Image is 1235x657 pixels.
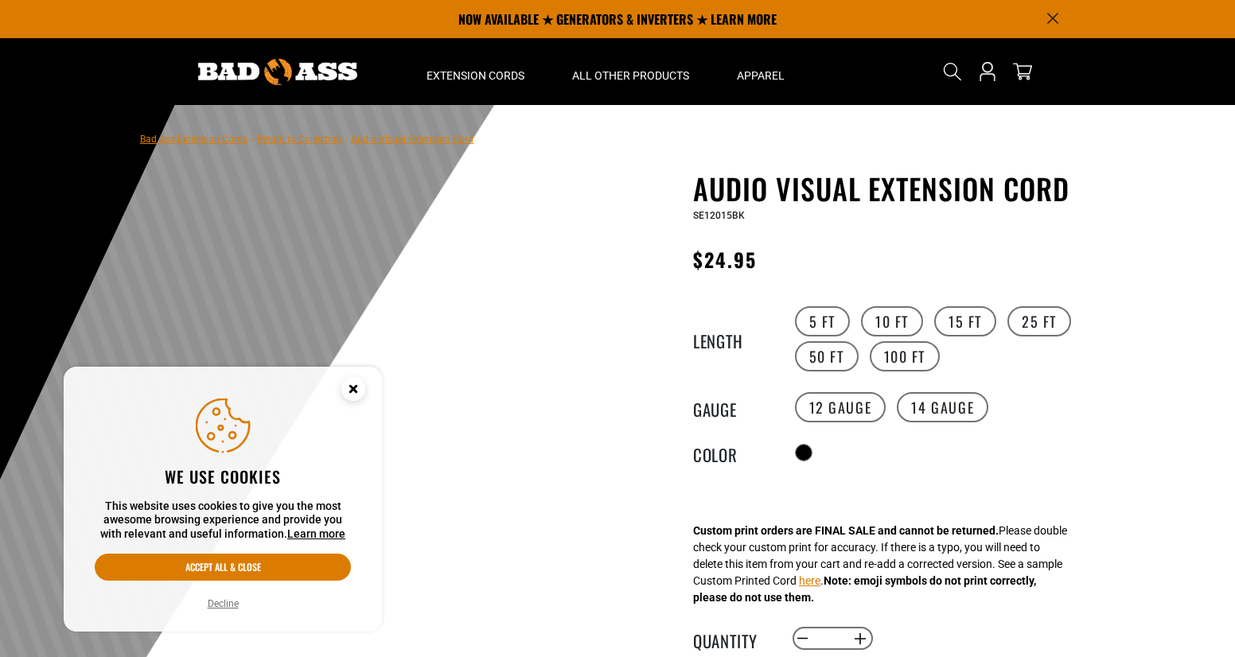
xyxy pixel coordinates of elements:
img: Bad Ass Extension Cords [198,59,357,85]
p: This website uses cookies to give you the most awesome browsing experience and provide you with r... [95,500,351,542]
legend: Gauge [693,397,773,418]
span: Extension Cords [427,68,524,83]
a: Return to Collection [257,134,341,145]
button: Accept all & close [95,554,351,581]
label: 10 FT [861,306,923,336]
label: 14 Gauge [897,392,988,422]
span: $24.95 [693,245,757,274]
nav: breadcrumbs [140,129,473,148]
a: Bad Ass Extension Cords [140,134,247,145]
summary: Extension Cords [403,38,548,105]
summary: Apparel [713,38,808,105]
button: Decline [203,596,243,612]
legend: Color [693,442,773,463]
a: Learn more [287,527,345,540]
div: Please double check your custom print for accuracy. If there is a typo, you will need to delete t... [693,523,1067,606]
label: Quantity [693,628,773,649]
span: Apparel [737,68,785,83]
label: 12 Gauge [795,392,886,422]
label: 5 FT [795,306,850,336]
h2: We use cookies [95,466,351,487]
h1: Audio Visual Extension Cord [693,172,1083,205]
label: 100 FT [870,341,941,371]
label: 25 FT [1007,306,1071,336]
summary: All Other Products [548,38,713,105]
button: here [799,573,820,589]
strong: Custom print orders are FINAL SALE and cannot be returned. [693,524,999,537]
span: SE12015BK [693,210,745,221]
span: › [345,134,348,145]
span: Audio Visual Extension Cord [351,134,473,145]
span: All Other Products [572,68,689,83]
label: 50 FT [795,341,859,371]
strong: Note: emoji symbols do not print correctly, please do not use them. [693,574,1036,604]
legend: Length [693,328,773,349]
span: › [251,134,254,145]
label: 15 FT [934,306,996,336]
aside: Cookie Consent [64,367,382,632]
summary: Search [940,59,965,84]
